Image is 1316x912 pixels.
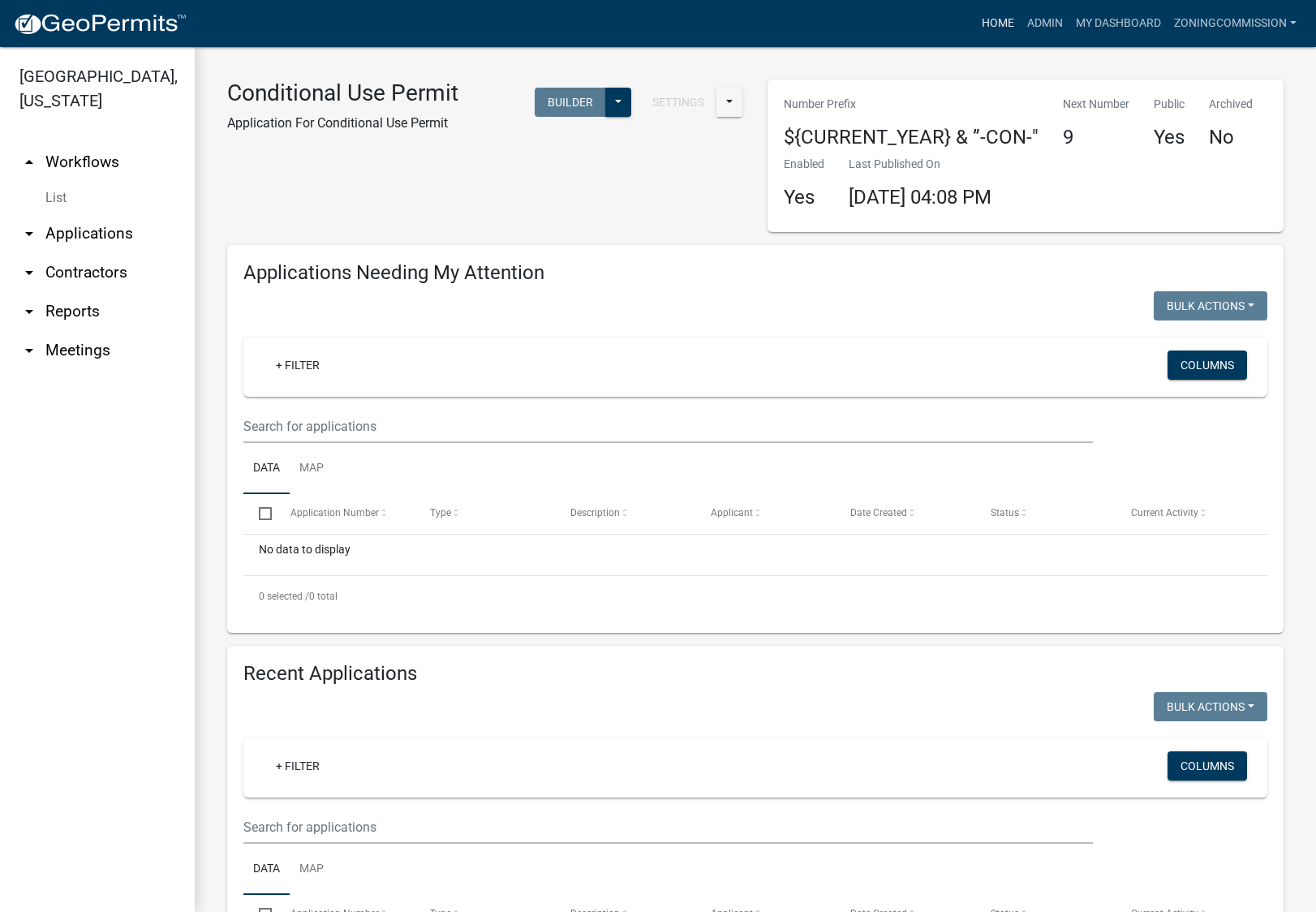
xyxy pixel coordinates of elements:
span: Application Number [290,507,379,518]
i: arrow_drop_up [19,153,39,172]
p: Last Published On [849,156,991,173]
h4: 9 [1063,126,1129,149]
a: Admin [1021,8,1069,39]
h4: ${CURRENT_YEAR} & ”-CON-" [784,126,1039,149]
input: Search for applications [243,410,1093,443]
p: Public [1154,96,1185,113]
p: Number Prefix [784,96,1039,113]
h4: Recent Applications [243,662,1267,686]
p: Application For Conditional Use Permit [227,114,458,133]
span: [DATE] 04:08 PM [849,186,991,209]
a: Home [975,8,1021,39]
a: + Filter [263,751,333,781]
datatable-header-cell: Status [975,494,1116,533]
a: + Filter [263,351,333,380]
h4: Yes [784,186,824,209]
span: Type [430,507,451,518]
span: 0 selected / [259,591,309,602]
a: Map [290,844,333,896]
div: 0 total [243,576,1267,617]
datatable-header-cell: Applicant [695,494,835,533]
div: No data to display [243,535,1267,575]
i: arrow_drop_down [19,224,39,243]
span: Current Activity [1131,507,1198,518]
button: Bulk Actions [1154,692,1267,721]
span: Status [991,507,1019,518]
datatable-header-cell: Description [555,494,695,533]
button: Settings [639,88,717,117]
button: Columns [1168,751,1247,781]
i: arrow_drop_down [19,341,39,360]
span: Date Created [850,507,907,518]
span: Description [570,507,620,518]
p: Archived [1209,96,1253,113]
button: Builder [535,88,606,117]
datatable-header-cell: Type [415,494,555,533]
h4: No [1209,126,1253,149]
datatable-header-cell: Select [243,494,274,533]
p: Enabled [784,156,824,173]
p: Next Number [1063,96,1129,113]
a: ZoningCommission [1168,8,1303,39]
h3: Conditional Use Permit [227,80,458,107]
h4: Yes [1154,126,1185,149]
h4: Applications Needing My Attention [243,261,1267,285]
button: Columns [1168,351,1247,380]
datatable-header-cell: Application Number [274,494,415,533]
button: Bulk Actions [1154,291,1267,320]
a: My Dashboard [1069,8,1168,39]
datatable-header-cell: Date Created [835,494,975,533]
a: Data [243,844,290,896]
input: Search for applications [243,811,1093,844]
i: arrow_drop_down [19,263,39,282]
span: Applicant [711,507,753,518]
i: arrow_drop_down [19,302,39,321]
a: Map [290,443,333,495]
datatable-header-cell: Current Activity [1115,494,1255,533]
a: Data [243,443,290,495]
